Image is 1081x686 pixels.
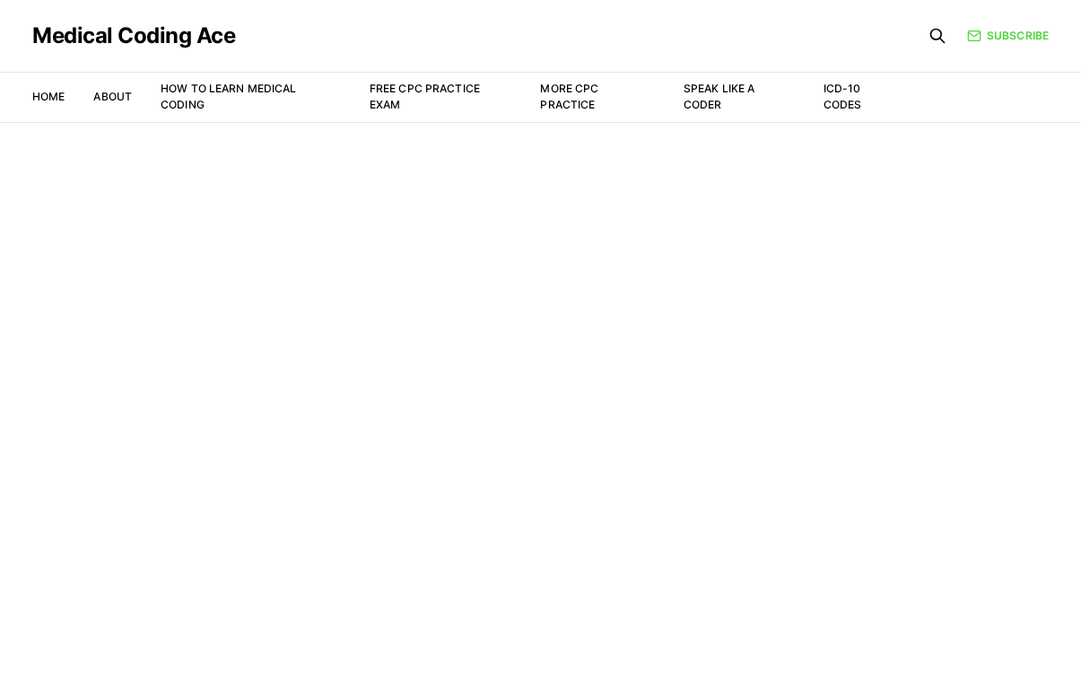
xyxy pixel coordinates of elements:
[161,82,296,111] a: How to Learn Medical Coding
[32,90,65,103] a: Home
[93,90,132,103] a: About
[370,82,480,111] a: Free CPC Practice Exam
[540,82,598,111] a: More CPC Practice
[967,28,1049,44] a: Subscribe
[684,82,754,111] a: Speak Like a Coder
[783,598,1081,686] iframe: portal-trigger
[32,25,235,47] a: Medical Coding Ace
[824,82,862,111] a: ICD-10 Codes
